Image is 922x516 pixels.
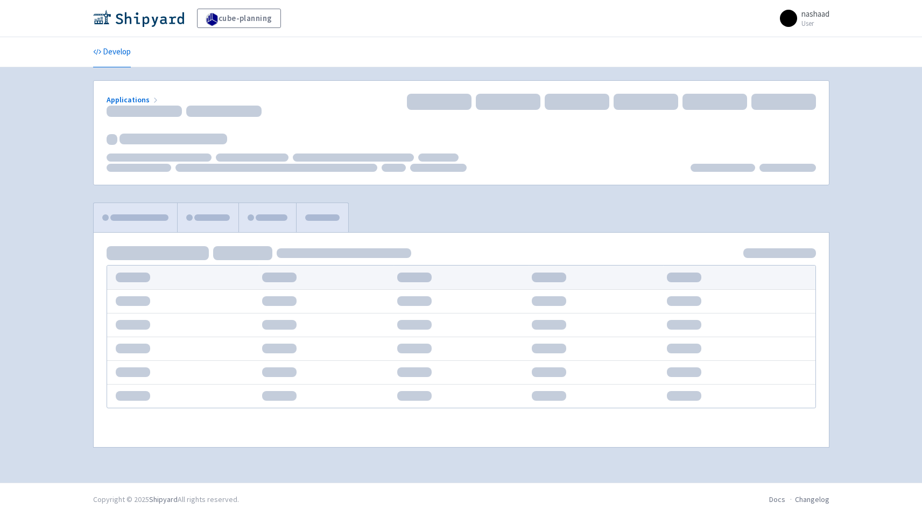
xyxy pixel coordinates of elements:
a: Applications [107,95,160,104]
a: Changelog [795,494,829,504]
span: nashaad [801,9,829,19]
a: nashaad User [773,10,829,27]
div: Copyright © 2025 All rights reserved. [93,494,239,505]
img: Shipyard logo [93,10,184,27]
a: cube-planning [197,9,281,28]
a: Docs [769,494,785,504]
a: Develop [93,37,131,67]
small: User [801,20,829,27]
a: Shipyard [149,494,178,504]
